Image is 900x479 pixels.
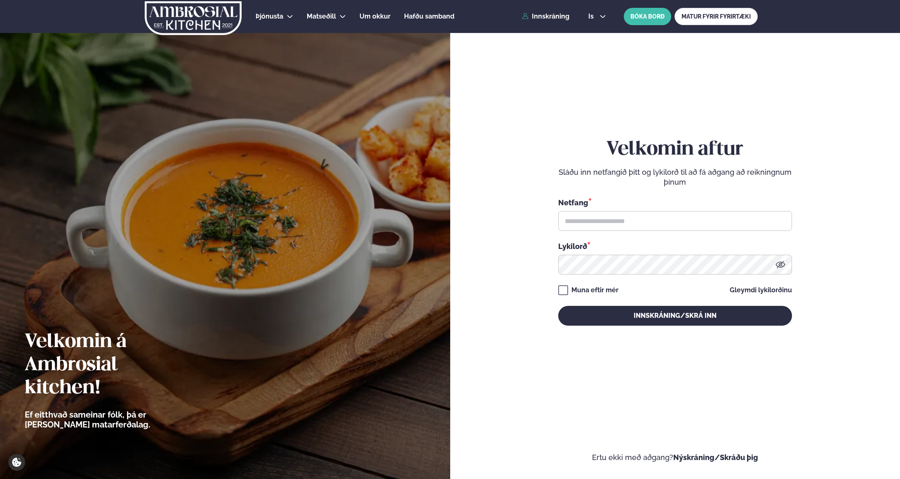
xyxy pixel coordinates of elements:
p: Ertu ekki með aðgang? [475,453,876,463]
span: is [588,13,596,20]
a: Matseðill [307,12,336,21]
button: is [582,13,613,20]
a: Hafðu samband [404,12,454,21]
span: Matseðill [307,12,336,20]
div: Netfang [558,197,792,208]
a: Cookie settings [8,454,25,471]
h2: Velkomin aftur [558,138,792,161]
a: Nýskráning/Skráðu þig [673,453,758,462]
img: logo [144,1,242,35]
div: Lykilorð [558,241,792,251]
p: Sláðu inn netfangið þitt og lykilorð til að fá aðgang að reikningnum þínum [558,167,792,187]
span: Þjónusta [256,12,283,20]
a: Um okkur [360,12,390,21]
h2: Velkomin á Ambrosial kitchen! [25,331,196,400]
a: Þjónusta [256,12,283,21]
a: Gleymdi lykilorðinu [730,287,792,294]
span: Um okkur [360,12,390,20]
p: Ef eitthvað sameinar fólk, þá er [PERSON_NAME] matarferðalag. [25,410,196,430]
a: MATUR FYRIR FYRIRTÆKI [674,8,758,25]
a: Innskráning [522,13,569,20]
button: BÓKA BORÐ [624,8,671,25]
button: Innskráning/Skrá inn [558,306,792,326]
span: Hafðu samband [404,12,454,20]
